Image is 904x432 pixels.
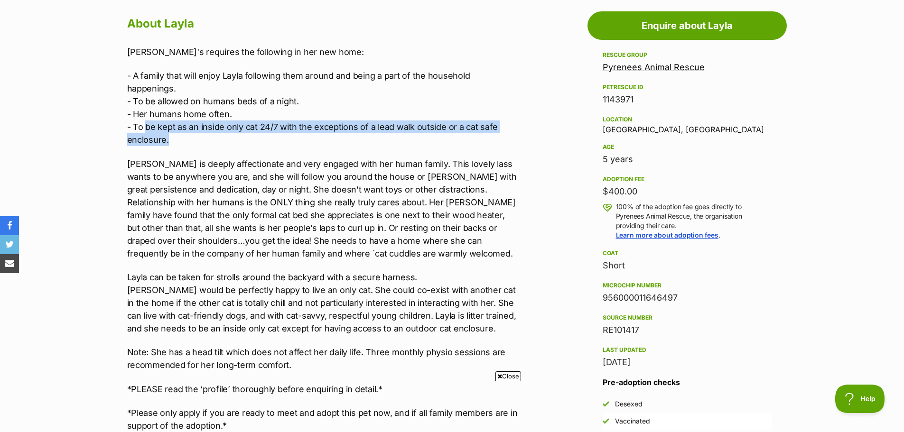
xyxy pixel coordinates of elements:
a: Learn more about adoption fees [616,231,718,239]
div: 1143971 [603,93,772,106]
h2: About Layla [127,13,519,34]
div: Adoption fee [603,175,772,183]
div: PetRescue ID [603,83,772,91]
div: 956000011646497 [603,291,772,304]
div: Microchip number [603,282,772,289]
p: *PLEASE read the ‘profile’ thoroughly before enquiring in detail.* [127,383,519,395]
img: https://img.kwcdn.com/product/fancy/4a969466-feb0-490c-a1b2-2497ede0305d.jpg?imageMogr2/strip/siz... [72,60,142,119]
div: Vaccinated [615,416,650,426]
div: $400.00 [603,185,772,198]
p: *Please only apply if you are ready to meet and adopt this pet now, and if all family members are... [127,406,519,432]
p: 100% of the adoption fee goes directly to Pyrenees Animal Rescue, the organisation providing thei... [616,202,772,240]
a: Pyrenees Animal Rescue [603,62,705,72]
p: Layla can be taken for strolls around the backyard with a secure harness. [PERSON_NAME] would be ... [127,271,519,335]
div: Rescue group [603,51,772,59]
span: Close [495,371,521,381]
div: Desexed [615,399,643,409]
div: Coat [603,249,772,257]
p: - A family that will enjoy Layla following them around and being a part of the household happenin... [127,69,519,146]
div: Location [603,116,772,123]
div: Short [603,259,772,272]
p: Note: She has a head tilt which does not affect her daily life. Three monthly physio sessions are... [127,346,519,371]
div: Last updated [603,346,772,354]
div: Age [603,143,772,151]
div: [GEOGRAPHIC_DATA], [GEOGRAPHIC_DATA] [603,114,772,134]
p: [PERSON_NAME] is deeply affectionate and very engaged with her human family. This lovely lass wan... [127,157,519,260]
a: Enquire about Layla [587,11,787,40]
iframe: Help Scout Beacon - Open [835,385,885,413]
h3: Pre-adoption checks [603,377,772,388]
div: 5 years [603,153,772,166]
div: RE101417 [603,323,772,337]
iframe: Advertisement [280,385,625,427]
div: [DATE] [603,356,772,369]
div: Source number [603,314,772,322]
p: [PERSON_NAME]'s requires the following in her new home: [127,46,519,58]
